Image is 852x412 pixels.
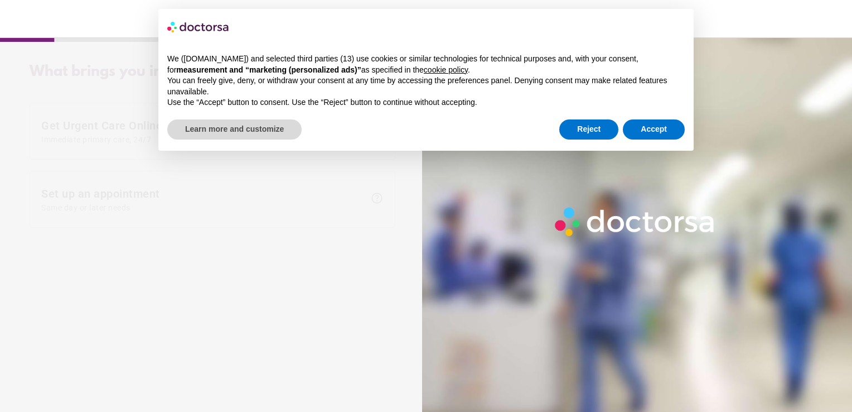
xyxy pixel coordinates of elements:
[176,65,361,74] strong: measurement and “marketing (personalized ads)”
[41,187,365,212] span: Set up an appointment
[41,135,365,144] span: Immediate primary care, 24/7
[41,119,365,144] span: Get Urgent Care Online
[167,119,302,140] button: Learn more and customize
[167,75,685,97] p: You can freely give, deny, or withdraw your consent at any time by accessing the preferences pane...
[167,18,230,36] img: logo
[167,54,685,75] p: We ([DOMAIN_NAME]) and selected third parties (13) use cookies or similar technologies for techni...
[559,119,618,140] button: Reject
[41,203,365,212] span: Same day or later needs
[30,64,395,80] div: What brings you in?
[550,203,721,241] img: Logo-Doctorsa-trans-White-partial-flat.png
[370,191,384,205] span: help
[623,119,685,140] button: Accept
[424,65,468,74] a: cookie policy
[167,97,685,108] p: Use the “Accept” button to consent. Use the “Reject” button to continue without accepting.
